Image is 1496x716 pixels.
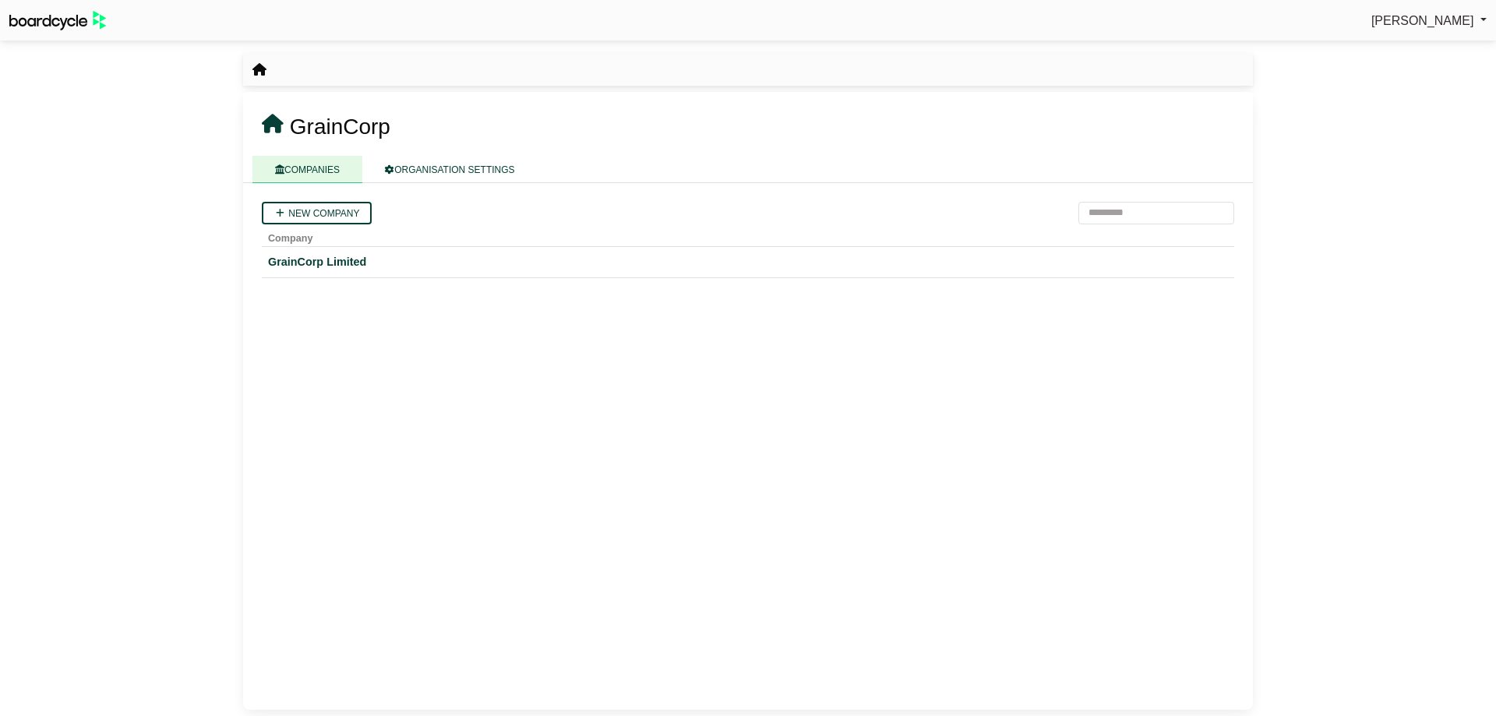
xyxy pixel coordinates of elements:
th: Company [262,224,1234,247]
a: COMPANIES [252,156,362,183]
a: GrainCorp Limited [268,253,1228,271]
a: ORGANISATION SETTINGS [362,156,537,183]
nav: breadcrumb [252,60,266,80]
a: New company [262,202,372,224]
span: [PERSON_NAME] [1371,14,1474,27]
a: [PERSON_NAME] [1371,11,1487,31]
img: BoardcycleBlackGreen-aaafeed430059cb809a45853b8cf6d952af9d84e6e89e1f1685b34bfd5cb7d64.svg [9,11,106,30]
span: GrainCorp [290,115,390,139]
